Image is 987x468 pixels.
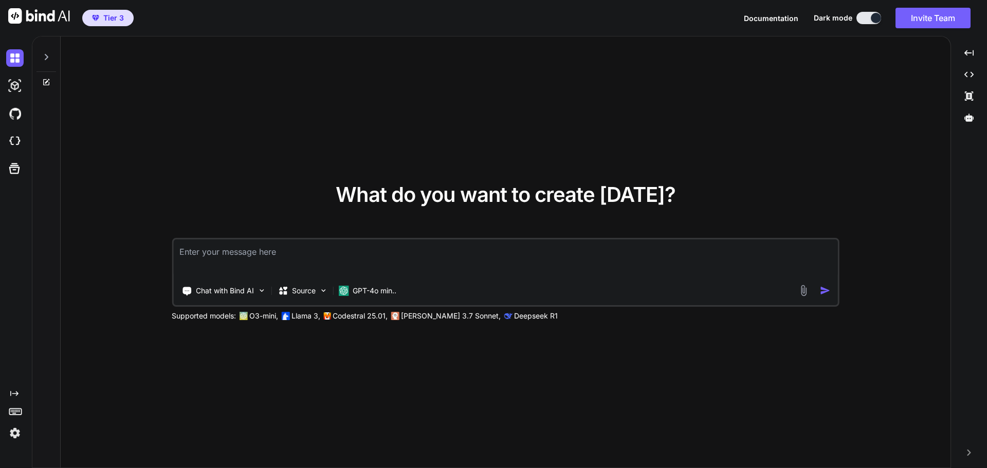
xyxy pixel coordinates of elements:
[249,311,278,321] p: O3-mini,
[895,8,971,28] button: Invite Team
[8,8,70,24] img: Bind AI
[257,286,266,295] img: Pick Tools
[333,311,388,321] p: Codestral 25.01,
[319,286,327,295] img: Pick Models
[103,13,124,23] span: Tier 3
[391,312,399,320] img: claude
[291,311,320,321] p: Llama 3,
[504,312,512,320] img: claude
[744,13,798,24] button: Documentation
[514,311,558,321] p: Deepseek R1
[292,286,316,296] p: Source
[6,49,24,67] img: darkChat
[196,286,254,296] p: Chat with Bind AI
[353,286,396,296] p: GPT-4o min..
[6,105,24,122] img: githubDark
[323,312,331,320] img: Mistral-AI
[281,312,289,320] img: Llama2
[338,286,349,296] img: GPT-4o mini
[92,15,99,21] img: premium
[6,424,24,442] img: settings
[172,311,236,321] p: Supported models:
[239,312,247,320] img: GPT-4
[401,311,501,321] p: [PERSON_NAME] 3.7 Sonnet,
[6,133,24,150] img: cloudideIcon
[798,285,810,296] img: attachment
[336,182,675,207] span: What do you want to create [DATE]?
[82,10,134,26] button: premiumTier 3
[814,13,852,23] span: Dark mode
[820,285,831,296] img: icon
[744,14,798,23] span: Documentation
[6,77,24,95] img: darkAi-studio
